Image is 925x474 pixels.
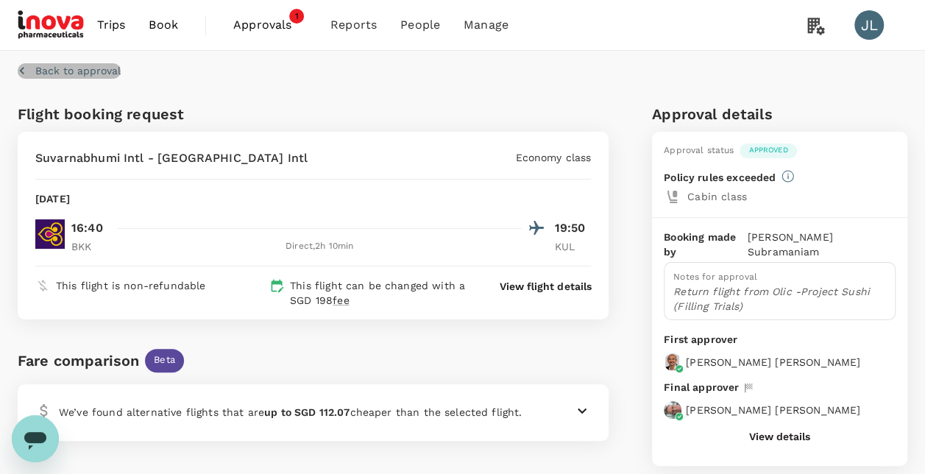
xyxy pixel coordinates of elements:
button: View details [749,431,810,442]
span: Beta [145,353,184,367]
iframe: Button to launch messaging window [12,415,59,462]
p: [PERSON_NAME] Subramaniam [748,230,896,259]
span: Trips [97,16,126,34]
p: First approver [664,332,896,347]
div: Fare comparison [18,349,139,372]
p: Economy class [515,150,591,165]
img: iNova Pharmaceuticals [18,9,85,41]
span: Approvals [233,16,307,34]
p: Cabin class [687,189,896,204]
p: 19:50 [554,219,591,237]
span: Notes for approval [673,272,757,282]
span: People [400,16,440,34]
img: avatar-679729af9386b.jpeg [664,401,681,419]
p: This flight can be changed with a SGD 198 [290,278,474,308]
span: Reports [330,16,377,34]
img: avatar-684f8186645b8.png [664,353,681,371]
div: JL [854,10,884,40]
p: Policy rules exceeded [664,170,776,185]
p: KUL [554,239,591,254]
p: [PERSON_NAME] [PERSON_NAME] [686,403,860,417]
img: TG [35,219,65,249]
button: View flight details [500,279,591,294]
span: fee [333,294,349,306]
span: 1 [289,9,304,24]
p: Final approver [664,380,739,395]
p: Return flight from Olic -Project Sushi (Filling Trials) [673,284,886,314]
span: Approved [740,145,796,155]
div: Direct , 2h 10min [117,239,522,254]
b: up to SGD 112.07 [264,406,350,418]
p: Booking made by [664,230,748,259]
button: Back to approval [18,63,121,78]
p: This flight is non-refundable [56,278,205,293]
div: Approval status [664,144,734,158]
h6: Approval details [652,102,907,126]
p: [PERSON_NAME] [PERSON_NAME] [686,355,860,369]
p: Suvarnabhumi Intl - [GEOGRAPHIC_DATA] Intl [35,149,308,167]
p: [DATE] [35,191,70,206]
span: Book [149,16,178,34]
p: We’ve found alternative flights that are cheaper than the selected flight. [59,405,522,420]
p: Back to approval [35,63,121,78]
p: BKK [71,239,108,254]
h6: Flight booking request [18,102,311,126]
p: 16:40 [71,219,103,237]
span: Manage [464,16,508,34]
